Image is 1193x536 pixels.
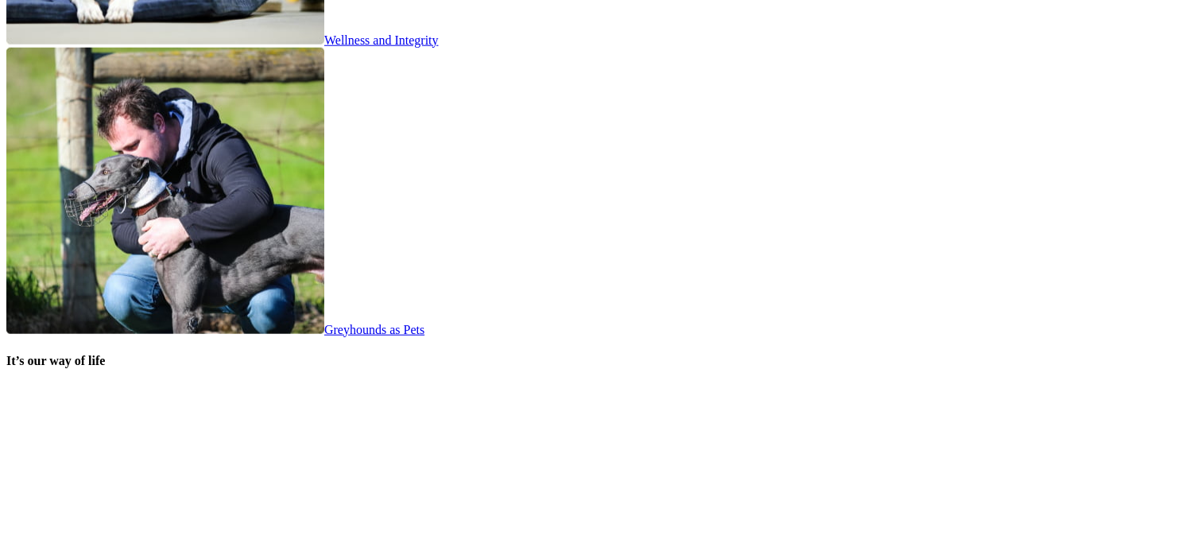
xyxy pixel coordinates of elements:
[6,33,439,47] a: Wellness and Integrity
[6,323,424,336] a: Greyhounds as Pets
[6,354,1187,368] h4: It’s our way of life
[324,33,439,47] span: Wellness and Integrity
[324,323,424,336] span: Greyhounds as Pets
[6,48,324,334] img: feature-wellness-and-integrity.jpg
